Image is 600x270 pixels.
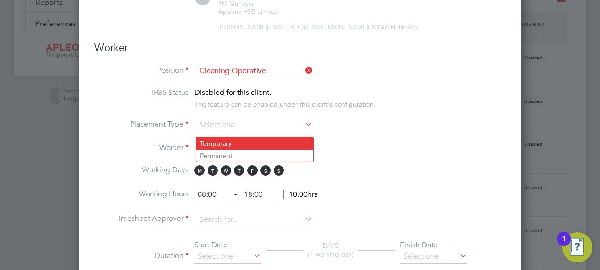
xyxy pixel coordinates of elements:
label: Placement Type [94,119,189,129]
span: W [221,165,231,176]
input: Select one [194,250,261,264]
label: Position [94,66,189,76]
input: Search for... [196,213,313,227]
label: Duration [94,251,189,261]
span: M [194,165,205,176]
span: [PERSON_NAME][EMAIL_ADDRESS][PERSON_NAME][DOMAIN_NAME] [218,23,418,31]
label: Worker [94,143,189,153]
label: Working Hours [94,189,189,199]
span: Apleona HSG Limited [218,8,278,16]
span: Disabled for this client. [194,88,271,97]
input: Select one [400,250,467,264]
span: T [208,165,218,176]
label: IR35 Status [94,88,189,98]
span: (1 working day) [308,250,354,259]
span: F [247,165,258,176]
div: 1 [562,239,566,251]
li: Permanent [196,150,313,162]
li: Temporary [196,137,313,150]
input: 08:00 [194,186,231,203]
button: Open Resource Center, 1 new notification [562,232,592,262]
span: S [274,165,284,176]
div: DAYS [303,241,358,258]
span: S [260,165,271,176]
input: Select one [196,118,313,132]
span: T [234,165,244,176]
div: This feature can be enabled under this client's configuration. [194,98,375,109]
input: Search for... [196,64,313,78]
span: ‐ [233,190,239,199]
input: 17:00 [241,186,277,203]
label: Working Days [94,165,189,175]
div: Start Date [194,240,261,250]
h3: Worker [94,41,506,55]
div: Finish Date [400,240,467,250]
span: 10.00hrs [283,190,317,199]
label: Timesheet Approver [94,214,189,224]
